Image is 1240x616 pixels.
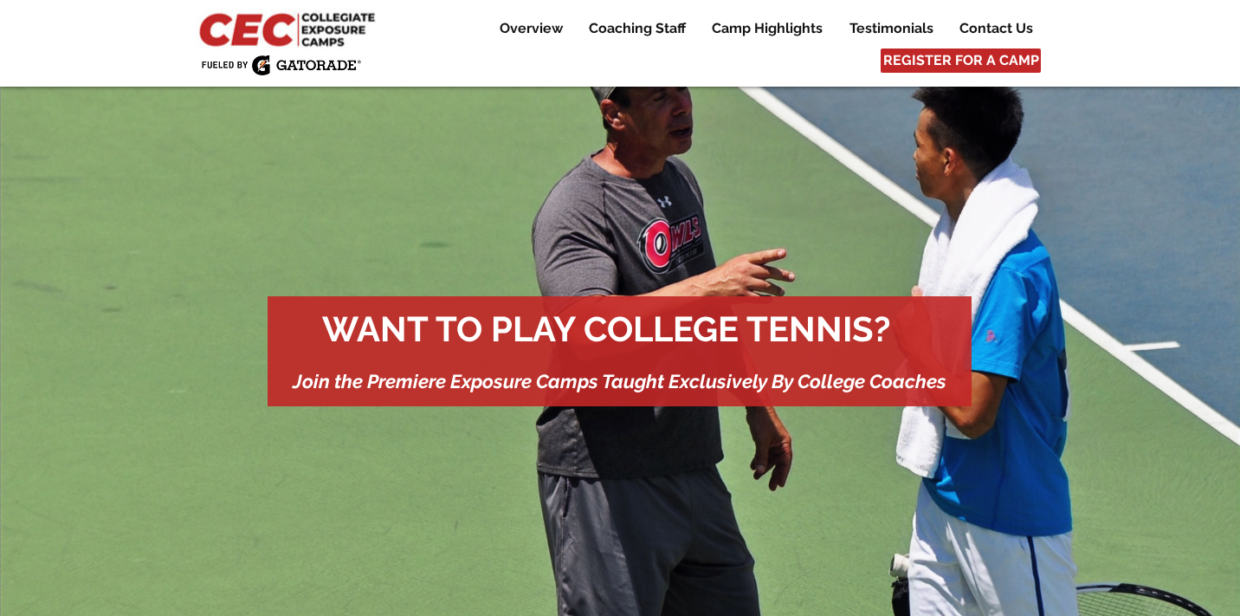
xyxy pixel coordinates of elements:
[836,18,946,39] a: Testimonials
[881,49,1041,73] a: REGISTER FOR A CAMP
[946,18,1045,39] a: Contact Us
[487,18,575,39] a: Overview
[951,18,1042,39] p: Contact Us
[473,18,1045,39] nav: Site
[883,51,1039,70] span: REGISTER FOR A CAMP
[576,18,698,39] a: Coaching Staff
[322,308,890,349] span: WANT TO PLAY COLLEGE TENNIS?
[580,18,694,39] p: Coaching Staff
[196,9,383,49] img: CEC Logo Primary_edited.jpg
[201,55,361,75] img: Fueled by Gatorade.png
[699,18,836,39] a: Camp Highlights
[293,370,946,392] span: Join the Premiere Exposure Camps Taught Exclusively By College Coaches
[703,18,831,39] p: Camp Highlights
[841,18,942,39] p: Testimonials
[491,18,572,39] p: Overview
